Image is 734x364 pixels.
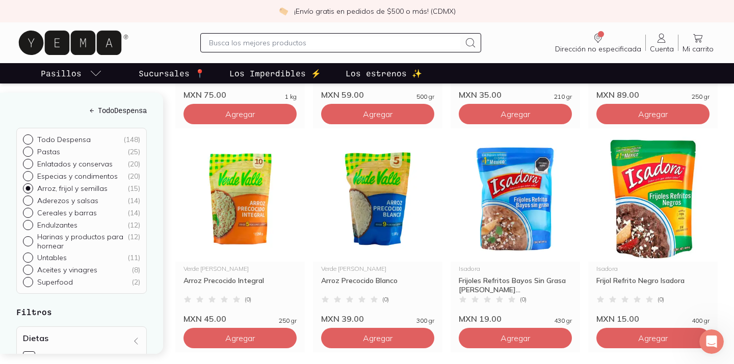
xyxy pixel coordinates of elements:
[175,136,305,262] img: 32589 arroz precocido integral verde valle
[596,276,710,294] div: Frijol Refrito Negro Isadora
[225,333,255,343] span: Agregar
[37,208,97,217] p: Cereales y barras
[588,136,718,324] a: Frijoles negrosIsadoraFrijol Refrito Negro Isadora(0)MXN 15.00400 gr
[501,109,530,119] span: Agregar
[37,159,113,169] p: Enlatados y conservas
[459,90,502,100] span: MXN 35.00
[127,172,140,181] div: ( 20 )
[321,104,434,124] button: Agregar
[596,266,710,272] div: Isadora
[692,318,710,324] span: 400 gr
[321,276,434,294] div: Arroz Precocido Blanco
[16,307,52,317] strong: Filtros
[23,333,48,343] h4: Dietas
[132,353,140,362] div: (3)
[78,5,100,13] h1: YEMA
[37,265,97,274] p: Aceites y vinagres
[596,328,710,348] button: Agregar
[658,296,664,302] span: ( 0 )
[127,184,140,193] div: ( 15 )
[37,277,73,287] p: Superfood
[279,318,297,324] span: 250 gr
[225,109,255,119] span: Agregar
[29,6,45,22] div: Profile image for Karla
[43,6,60,22] img: Profile image for Viri
[346,67,422,79] p: Los estrenos ✨
[382,296,389,302] span: ( 0 )
[37,220,77,230] p: Endulzantes
[8,44,196,188] div: Clara Bot dice…
[451,136,580,324] a: Frijol Refritos Bayos Sin Grasa IsadoraIsadoraFrijoles Refritos Bayos Sin Grasa [PERSON_NAME]...(...
[17,222,187,248] input: Su correo electrónico
[37,147,60,156] p: Pastas
[294,6,456,16] p: ¡Envío gratis en pedidos de $500 o más! (CDMX)
[646,32,678,53] a: Cuenta
[363,333,392,343] span: Agregar
[209,37,460,49] input: Busca los mejores productos
[459,104,572,124] button: Agregar
[451,136,580,262] img: Frijol Refritos Bayos Sin Grasa Isadora
[127,147,140,156] div: ( 25 )
[39,63,104,83] a: pasillo-todos-link
[37,253,67,262] p: Untables
[313,136,442,324] a: 32588 arroz precocido blanco verde valleVerde [PERSON_NAME]Arroz Precocido Blanco(0)MXN 39.00300 gr
[683,44,714,53] span: Mi carrito
[37,232,127,250] p: Harinas y productos para hornear
[279,7,288,16] img: check
[588,136,718,262] img: Frijoles negros
[183,328,297,348] button: Agregar
[554,318,572,324] span: 430 gr
[132,265,140,274] div: ( 8 )
[11,248,193,266] textarea: Escribe un mensaje...
[520,296,527,302] span: ( 0 )
[245,296,251,302] span: ( 0 )
[156,278,165,286] button: Selector de emoji
[363,109,392,119] span: Agregar
[37,196,98,205] p: Aderezos y salsas
[459,276,572,294] div: Frijoles Refritos Bayos Sin Grasa [PERSON_NAME]...
[555,44,641,53] span: Dirección no especificada
[8,44,167,170] div: ¡Gracias por elegir lo natural! Descubre nuestra selección orgánica, deliciosa y sin químicos.¿Te...
[678,32,718,53] a: Mi carrito
[551,32,645,53] a: Dirección no especificada
[179,4,197,22] div: Cerrar
[127,196,140,205] div: ( 14 )
[183,266,297,272] div: Verde [PERSON_NAME]
[183,104,297,124] button: Agregar
[596,314,639,324] span: MXN 15.00
[160,4,179,23] button: Inicio
[8,188,196,223] div: user dice…
[183,314,226,324] span: MXN 45.00
[321,90,364,100] span: MXN 59.00
[178,194,188,205] div: No
[459,328,572,348] button: Agregar
[173,274,189,290] button: Enviar un mensaje…
[416,94,434,100] span: 500 gr
[638,109,668,119] span: Agregar
[41,67,82,79] p: Pasillos
[183,276,297,294] div: Arroz Precocido Integral
[16,50,159,100] div: ¡Gracias por elegir lo natural! Descubre nuestra selección orgánica, deliciosa y sin químicos. ¿T...
[127,253,140,262] div: ( 11 )
[416,318,434,324] span: 300 gr
[37,172,118,181] p: Especias y condimentos
[321,266,434,272] div: Verde [PERSON_NAME]
[137,63,207,83] a: Sucursales 📍
[139,67,205,79] p: Sucursales 📍
[459,314,502,324] span: MXN 19.00
[23,351,35,363] input: Sin gluten(3)
[7,4,26,23] button: go back
[229,67,321,79] p: Los Imperdibles ⚡️
[321,314,364,324] span: MXN 39.00
[175,136,305,324] a: 32589 arroz precocido integral verde valleVerde [PERSON_NAME]Arroz Precocido Integral(0)MXN 45.00...
[459,266,572,272] div: Isadora
[86,13,153,23] p: Menos de 2 minutos
[313,136,442,262] img: 32588 arroz precocido blanco verde valle
[16,105,147,116] a: ← TodoDespensa
[37,135,91,144] p: Todo Despensa
[227,63,323,83] a: Los Imperdibles ⚡️
[638,333,668,343] span: Agregar
[132,277,140,287] div: ( 2 )
[170,188,196,211] div: No
[596,104,710,124] button: Agregar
